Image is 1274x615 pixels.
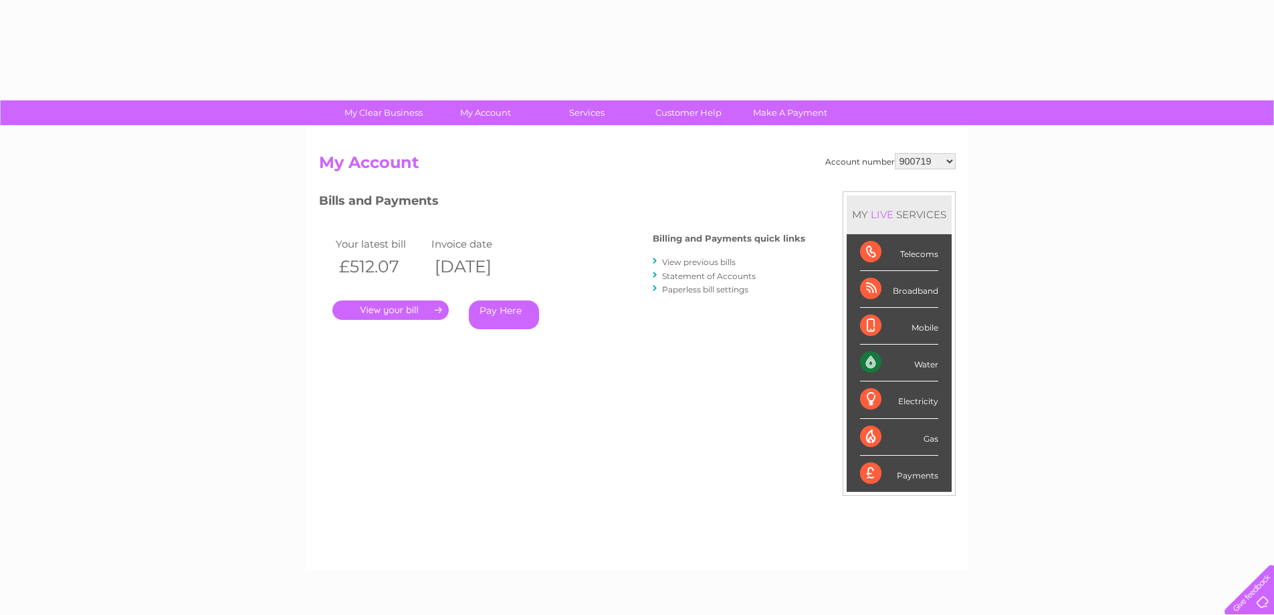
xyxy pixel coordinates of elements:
div: Account number [825,153,956,169]
h3: Bills and Payments [319,191,805,215]
td: Your latest bill [332,235,429,253]
div: Water [860,345,938,381]
div: MY SERVICES [847,195,952,234]
a: View previous bills [662,257,736,267]
a: My Clear Business [328,100,439,125]
div: Broadband [860,271,938,308]
th: [DATE] [428,253,524,280]
div: Telecoms [860,234,938,271]
div: Payments [860,456,938,492]
div: LIVE [868,208,896,221]
a: Customer Help [633,100,744,125]
td: Invoice date [428,235,524,253]
div: Mobile [860,308,938,345]
h4: Billing and Payments quick links [653,234,805,244]
a: Services [532,100,642,125]
div: Electricity [860,381,938,418]
a: Paperless bill settings [662,284,748,294]
th: £512.07 [332,253,429,280]
div: Gas [860,419,938,456]
a: Statement of Accounts [662,271,756,281]
a: Pay Here [469,300,539,329]
a: Make A Payment [735,100,845,125]
a: My Account [430,100,540,125]
a: . [332,300,449,320]
h2: My Account [319,153,956,179]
